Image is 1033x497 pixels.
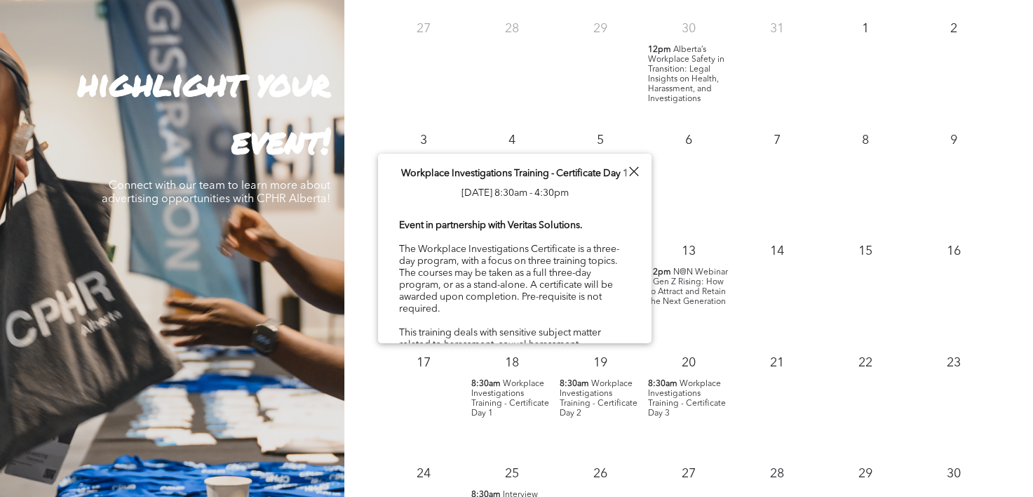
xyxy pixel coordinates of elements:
[401,168,628,178] span: Workplace Investigations Training - Certificate Day 1
[411,128,436,153] p: 3
[399,220,583,230] b: Event in partnership with Veritas Solutions.
[588,128,613,153] p: 5
[648,46,724,103] span: Alberta’s Workplace Safety in Transition: Legal Insights on Health, Harassment, and Investigations
[499,461,525,486] p: 25
[676,350,701,376] p: 20
[560,380,637,418] span: Workplace Investigations Training - Certificate Day 2
[853,16,878,41] p: 1
[941,128,966,153] p: 9
[648,45,671,55] span: 12pm
[588,461,613,486] p: 26
[764,128,790,153] p: 7
[764,239,790,264] p: 14
[499,128,525,153] p: 4
[941,350,966,376] p: 23
[411,350,436,376] p: 17
[941,461,966,486] p: 30
[764,16,790,41] p: 31
[676,16,701,41] p: 30
[78,58,330,165] strong: highlight your event!
[102,180,330,205] span: Connect with our team to learn more about advertising opportunities with CPHR Alberta!
[853,350,878,376] p: 22
[471,379,501,389] span: 8:30am
[588,350,613,376] p: 19
[560,379,589,389] span: 8:30am
[764,461,790,486] p: 28
[676,461,701,486] p: 27
[461,188,569,198] span: [DATE] 8:30am - 4:30pm
[499,16,525,41] p: 28
[941,16,966,41] p: 2
[499,350,525,376] p: 18
[853,461,878,486] p: 29
[588,16,613,41] p: 29
[648,268,728,306] span: N@N Webinar - Gen Z Rising: How to Attract and Retain the Next Generation
[853,128,878,153] p: 8
[648,267,671,277] span: 12pm
[411,461,436,486] p: 24
[471,380,549,418] span: Workplace Investigations Training - Certificate Day 1
[648,380,726,418] span: Workplace Investigations Training - Certificate Day 3
[853,239,878,264] p: 15
[676,239,701,264] p: 13
[648,379,677,389] span: 8:30am
[676,128,701,153] p: 6
[764,350,790,376] p: 21
[941,239,966,264] p: 16
[411,16,436,41] p: 27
